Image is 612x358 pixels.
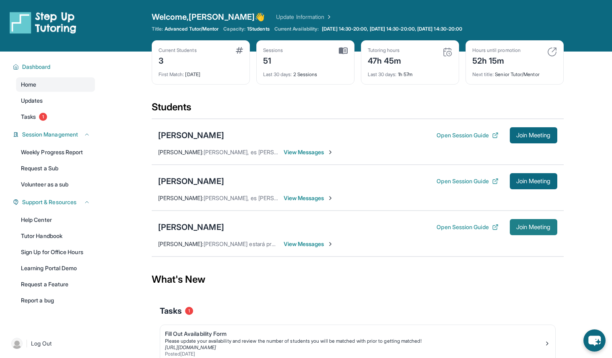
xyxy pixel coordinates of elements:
div: [PERSON_NAME] [158,176,224,187]
img: Chevron Right [324,13,332,21]
a: Sign Up for Office Hours [16,245,95,259]
span: View Messages [284,148,334,156]
span: Join Meeting [516,179,551,184]
span: Advanced Tutor/Mentor [165,26,218,32]
a: Request a Sub [16,161,95,176]
a: Report a bug [16,293,95,308]
div: 51 [263,54,283,66]
img: logo [10,11,76,34]
div: Senior Tutor/Mentor [472,66,557,78]
img: card [236,47,243,54]
div: Posted [DATE] [165,351,544,357]
a: Update Information [276,13,332,21]
span: Updates [21,97,43,105]
button: Open Session Guide [437,177,498,185]
button: Join Meeting [510,127,557,143]
img: user-img [11,338,23,349]
div: Current Students [159,47,197,54]
a: Volunteer as a sub [16,177,95,192]
span: Join Meeting [516,225,551,230]
div: 52h 15m [472,54,521,66]
div: Tutoring hours [368,47,402,54]
span: View Messages [284,240,334,248]
span: Capacity: [223,26,245,32]
div: Sessions [263,47,283,54]
span: Tasks [160,305,182,317]
span: Current Availability: [274,26,319,32]
div: [PERSON_NAME] [158,221,224,233]
span: 1 Students [247,26,270,32]
div: Hours until promotion [472,47,521,54]
button: Dashboard [19,63,90,71]
div: 2 Sessions [263,66,348,78]
a: |Log Out [8,335,95,352]
span: Tasks [21,113,36,121]
img: Chevron-Right [327,149,334,155]
div: 3 [159,54,197,66]
a: Help Center [16,213,95,227]
button: chat-button [583,329,606,352]
a: Tutor Handbook [16,229,95,243]
button: Open Session Guide [437,131,498,139]
span: Log Out [31,339,52,348]
a: [DATE] 14:30-20:00, [DATE] 14:30-20:00, [DATE] 14:30-20:00 [320,26,464,32]
div: [DATE] [159,66,243,78]
a: Learning Portal Demo [16,261,95,275]
img: Chevron-Right [327,195,334,201]
span: [PERSON_NAME] : [158,195,204,201]
span: First Match : [159,71,184,77]
img: card [547,47,557,57]
a: Updates [16,93,95,108]
a: Home [16,77,95,92]
div: Students [152,101,564,118]
span: Session Management [22,130,78,139]
button: Session Management [19,130,90,139]
span: Last 30 days : [368,71,397,77]
div: What's New [152,262,564,297]
span: Last 30 days : [263,71,292,77]
div: [PERSON_NAME] [158,130,224,141]
button: Join Meeting [510,219,557,235]
span: [PERSON_NAME] : [158,240,204,247]
img: Chevron-Right [327,241,334,247]
span: 1 [39,113,47,121]
a: Request a Feature [16,277,95,292]
span: Support & Resources [22,198,76,206]
div: 47h 45m [368,54,402,66]
span: [PERSON_NAME], es [PERSON_NAME]. Me estoy comunicando para confirmar la sesion [PERSON_NAME][DATE... [204,195,528,201]
img: card [443,47,452,57]
span: [DATE] 14:30-20:00, [DATE] 14:30-20:00, [DATE] 14:30-20:00 [322,26,462,32]
div: Fill Out Availability Form [165,330,544,338]
a: Tasks1 [16,110,95,124]
button: Support & Resources [19,198,90,206]
span: Join Meeting [516,133,551,138]
span: 1 [185,307,193,315]
span: Title: [152,26,163,32]
button: Open Session Guide [437,223,498,231]
img: card [339,47,348,54]
span: View Messages [284,194,334,202]
span: [PERSON_NAME] estará presente [204,240,289,247]
span: Next title : [472,71,494,77]
a: Weekly Progress Report [16,145,95,159]
span: | [26,339,28,348]
span: Home [21,81,36,89]
span: Welcome, [PERSON_NAME] 👋 [152,11,265,23]
span: Dashboard [22,63,51,71]
div: 1h 57m [368,66,452,78]
a: [URL][DOMAIN_NAME] [165,344,216,350]
span: [PERSON_NAME] : [158,149,204,155]
div: Please update your availability and review the number of students you will be matched with prior ... [165,338,544,344]
button: Join Meeting [510,173,557,189]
